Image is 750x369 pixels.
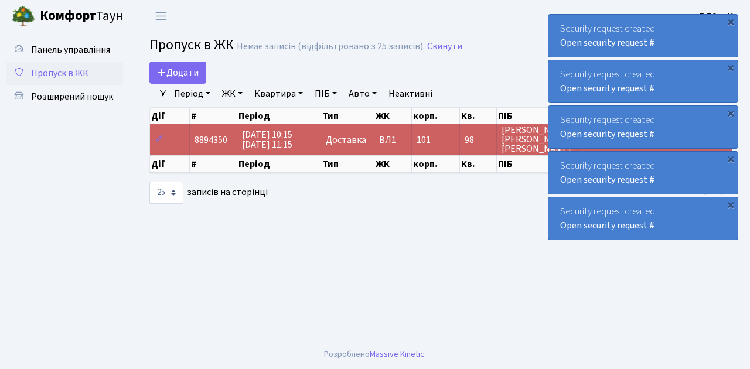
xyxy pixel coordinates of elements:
[146,6,176,26] button: Переключити навігацію
[548,60,738,102] div: Security request created
[6,61,123,85] a: Пропуск в ЖК
[379,135,406,145] span: ВЛ1
[40,6,123,26] span: Таун
[725,107,737,119] div: ×
[250,84,308,104] a: Квартира
[725,153,737,165] div: ×
[190,108,237,124] th: #
[6,38,123,61] a: Панель управління
[374,155,411,173] th: ЖК
[31,90,113,103] span: Розширений пошук
[310,84,342,104] a: ПІБ
[560,36,654,49] a: Open security request #
[560,128,654,141] a: Open security request #
[12,5,35,28] img: logo.png
[31,67,88,80] span: Пропуск в ЖК
[237,155,321,173] th: Період
[190,155,237,173] th: #
[560,219,654,232] a: Open security request #
[417,134,431,146] span: 101
[465,135,492,145] span: 98
[700,10,736,23] b: ВЛ2 -. К.
[150,108,190,124] th: Дії
[217,84,247,104] a: ЖК
[700,9,736,23] a: ВЛ2 -. К.
[460,108,497,124] th: Кв.
[157,66,199,79] span: Додати
[40,6,96,25] b: Комфорт
[324,348,426,361] div: Розроблено .
[149,182,268,204] label: записів на сторінці
[412,108,460,124] th: корп.
[321,108,375,124] th: Тип
[237,41,425,52] div: Немає записів (відфільтровано з 25 записів).
[149,35,234,55] span: Пропуск в ЖК
[548,15,738,57] div: Security request created
[548,106,738,148] div: Security request created
[321,155,375,173] th: Тип
[548,197,738,240] div: Security request created
[725,16,737,28] div: ×
[374,108,411,124] th: ЖК
[370,348,424,360] a: Massive Kinetic
[326,135,366,145] span: Доставка
[725,61,737,73] div: ×
[344,84,381,104] a: Авто
[150,155,190,173] th: Дії
[560,82,654,95] a: Open security request #
[725,199,737,210] div: ×
[195,134,227,146] span: 8894350
[460,155,497,173] th: Кв.
[31,43,110,56] span: Панель управління
[502,125,572,153] span: [PERSON_NAME] [PERSON_NAME] [PERSON_NAME]
[149,182,183,204] select: записів на сторінці
[169,84,215,104] a: Період
[237,108,321,124] th: Період
[497,108,578,124] th: ПІБ
[384,84,437,104] a: Неактивні
[427,41,462,52] a: Скинути
[560,173,654,186] a: Open security request #
[412,155,460,173] th: корп.
[6,85,123,108] a: Розширений пошук
[497,155,578,173] th: ПІБ
[548,152,738,194] div: Security request created
[149,61,206,84] a: Додати
[242,128,292,151] span: [DATE] 10:15 [DATE] 11:15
